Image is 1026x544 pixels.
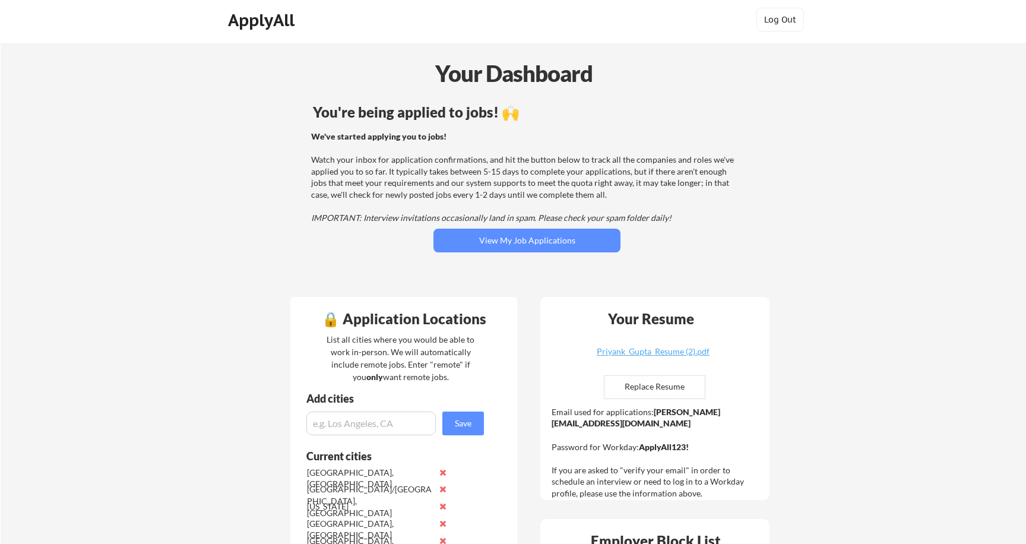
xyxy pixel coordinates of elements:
[1,56,1026,90] div: Your Dashboard
[582,347,724,366] a: Priyank_Gupta_Resume (2).pdf
[552,407,720,429] strong: [PERSON_NAME][EMAIL_ADDRESS][DOMAIN_NAME]
[307,501,432,513] div: [US_STATE]
[307,518,432,541] div: [GEOGRAPHIC_DATA], [GEOGRAPHIC_DATA]
[306,451,471,461] div: Current cities
[306,412,436,435] input: e.g. Los Angeles, CA
[307,483,432,518] div: [GEOGRAPHIC_DATA]/[GEOGRAPHIC_DATA], [GEOGRAPHIC_DATA]
[313,105,741,119] div: You're being applied to jobs! 🙌
[366,372,383,382] strong: only
[442,412,484,435] button: Save
[756,8,804,31] button: Log Out
[552,406,761,499] div: Email used for applications: Password for Workday: If you are asked to "verify your email" in ord...
[639,442,689,452] strong: ApplyAll123!
[319,333,482,383] div: List all cities where you would be able to work in-person. We will automatically include remote j...
[592,312,710,326] div: Your Resume
[307,467,432,490] div: [GEOGRAPHIC_DATA],[GEOGRAPHIC_DATA]
[582,347,724,356] div: Priyank_Gupta_Resume (2).pdf
[433,229,620,252] button: View My Job Applications
[311,213,672,223] em: IMPORTANT: Interview invitations occasionally land in spam. Please check your spam folder daily!
[311,131,446,141] strong: We've started applying you to jobs!
[228,10,298,30] div: ApplyAll
[306,393,487,404] div: Add cities
[293,312,514,326] div: 🔒 Application Locations
[311,131,739,224] div: Watch your inbox for application confirmations, and hit the button below to track all the compani...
